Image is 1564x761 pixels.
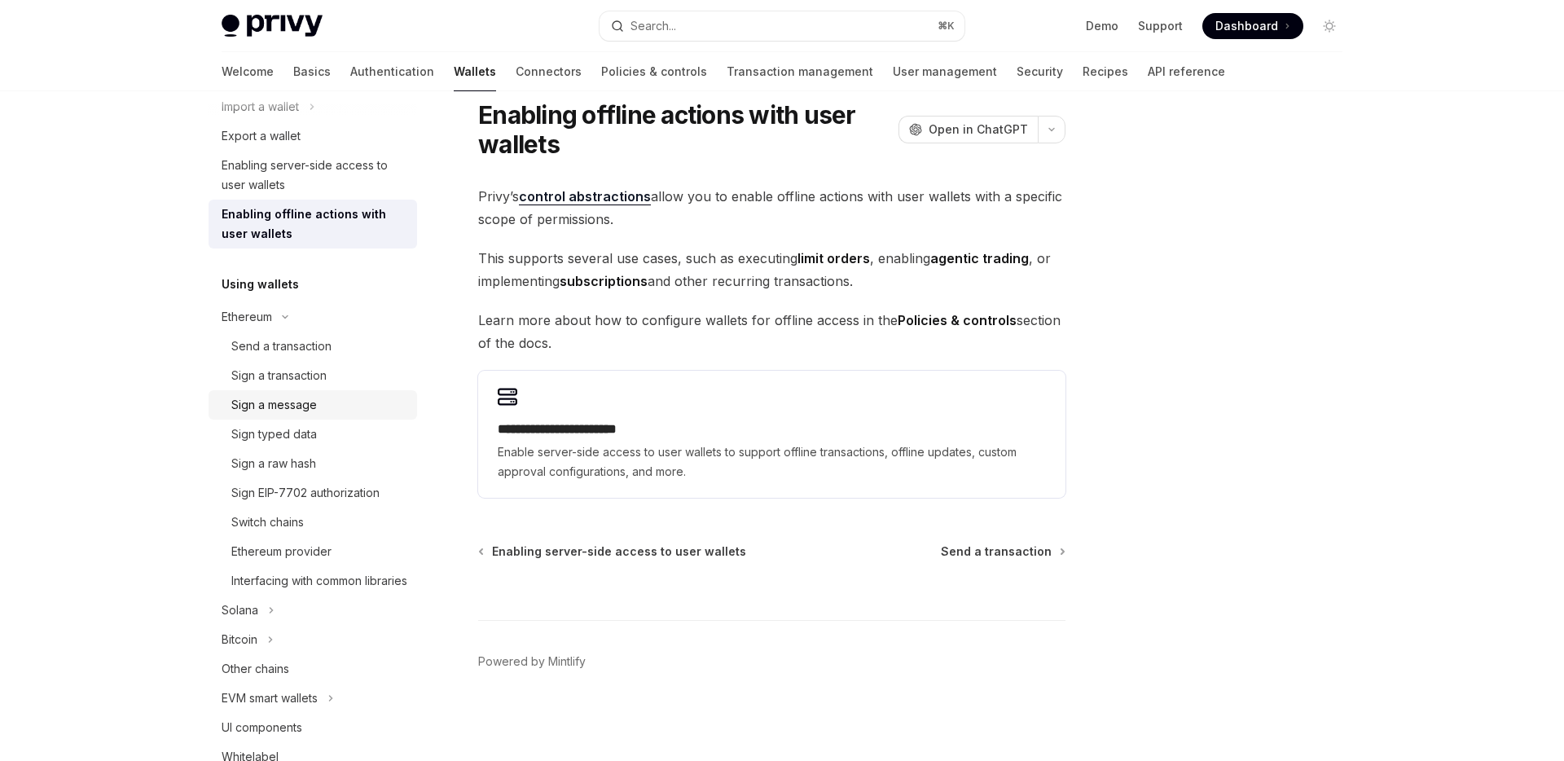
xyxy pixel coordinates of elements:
[209,654,417,684] a: Other chains
[231,366,327,385] div: Sign a transaction
[1083,52,1128,91] a: Recipes
[222,205,407,244] div: Enabling offline actions with user wallets
[209,449,417,478] a: Sign a raw hash
[1017,52,1063,91] a: Security
[209,151,417,200] a: Enabling server-side access to user wallets
[480,543,746,560] a: Enabling server-side access to user wallets
[231,512,304,532] div: Switch chains
[898,312,1017,328] strong: Policies & controls
[231,454,316,473] div: Sign a raw hash
[1215,18,1278,34] span: Dashboard
[1202,13,1303,39] a: Dashboard
[231,337,332,356] div: Send a transaction
[209,121,417,151] a: Export a wallet
[1086,18,1118,34] a: Demo
[498,442,1046,482] span: Enable server-side access to user wallets to support offline transactions, offline updates, custo...
[478,247,1065,293] span: This supports several use cases, such as executing , enabling , or implementing and other recurri...
[893,52,997,91] a: User management
[898,116,1038,143] button: Open in ChatGPT
[222,126,301,146] div: Export a wallet
[222,718,302,737] div: UI components
[478,371,1065,498] a: **** **** **** **** ****Enable server-side access to user wallets to support offline transactions...
[231,542,332,561] div: Ethereum provider
[560,273,648,289] strong: subscriptions
[478,185,1065,231] span: Privy’s allow you to enable offline actions with user wallets with a specific scope of permissions.
[222,15,323,37] img: light logo
[231,424,317,444] div: Sign typed data
[209,420,417,449] a: Sign typed data
[930,250,1029,266] strong: agentic trading
[519,188,651,205] a: control abstractions
[209,390,417,420] a: Sign a message
[478,100,892,159] h1: Enabling offline actions with user wallets
[222,156,407,195] div: Enabling server-side access to user wallets
[209,302,417,332] button: Toggle Ethereum section
[938,20,955,33] span: ⌘ K
[293,52,331,91] a: Basics
[350,52,434,91] a: Authentication
[231,483,380,503] div: Sign EIP-7702 authorization
[1316,13,1342,39] button: Toggle dark mode
[222,688,318,708] div: EVM smart wallets
[209,508,417,537] a: Switch chains
[209,596,417,625] button: Toggle Solana section
[231,395,317,415] div: Sign a message
[222,659,289,679] div: Other chains
[209,566,417,596] a: Interfacing with common libraries
[222,307,272,327] div: Ethereum
[797,250,870,266] strong: limit orders
[209,361,417,390] a: Sign a transaction
[516,52,582,91] a: Connectors
[231,571,407,591] div: Interfacing with common libraries
[222,630,257,649] div: Bitcoin
[941,543,1064,560] a: Send a transaction
[209,332,417,361] a: Send a transaction
[222,275,299,294] h5: Using wallets
[222,600,258,620] div: Solana
[209,713,417,742] a: UI components
[492,543,746,560] span: Enabling server-side access to user wallets
[1138,18,1183,34] a: Support
[600,11,964,41] button: Open search
[1148,52,1225,91] a: API reference
[209,200,417,249] a: Enabling offline actions with user wallets
[727,52,873,91] a: Transaction management
[454,52,496,91] a: Wallets
[209,478,417,508] a: Sign EIP-7702 authorization
[478,309,1065,354] span: Learn more about how to configure wallets for offline access in the section of the docs.
[941,543,1052,560] span: Send a transaction
[209,625,417,654] button: Toggle Bitcoin section
[601,52,707,91] a: Policies & controls
[209,537,417,566] a: Ethereum provider
[222,52,274,91] a: Welcome
[209,684,417,713] button: Toggle EVM smart wallets section
[630,16,676,36] div: Search...
[478,653,586,670] a: Powered by Mintlify
[929,121,1028,138] span: Open in ChatGPT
